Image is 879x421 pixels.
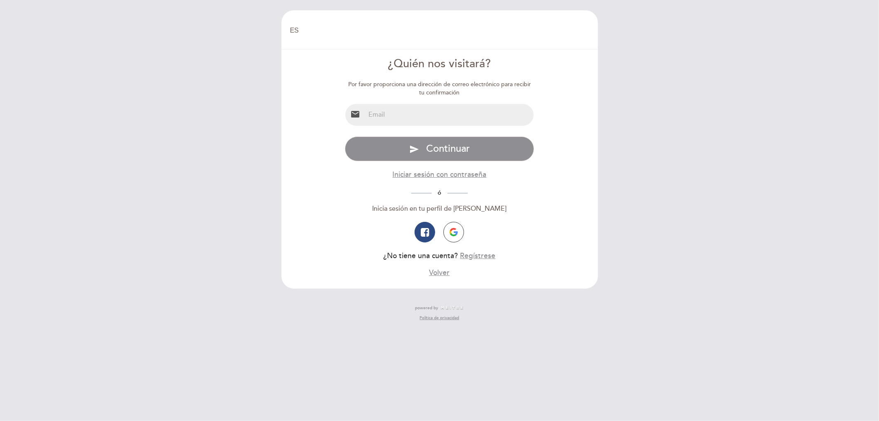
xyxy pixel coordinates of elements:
div: Inicia sesión en tu perfil de [PERSON_NAME] [345,204,534,214]
input: Email [365,104,534,126]
div: ¿Quién nos visitará? [345,56,534,72]
button: Iniciar sesión con contraseña [392,169,486,180]
img: icon-google.png [450,228,458,236]
a: powered by [415,305,464,311]
button: Regístrese [460,251,495,261]
i: email [350,109,360,119]
span: ó [431,189,448,196]
a: Política de privacidad [420,315,459,321]
span: ¿No tiene una cuenta? [383,252,458,260]
button: send Continuar [345,136,534,161]
div: Por favor proporciona una dirección de correo electrónico para recibir tu confirmación [345,80,534,97]
span: powered by [415,305,438,311]
span: Continuar [426,143,470,155]
img: MEITRE [441,306,464,310]
i: send [409,144,419,154]
button: Volver [429,268,450,278]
